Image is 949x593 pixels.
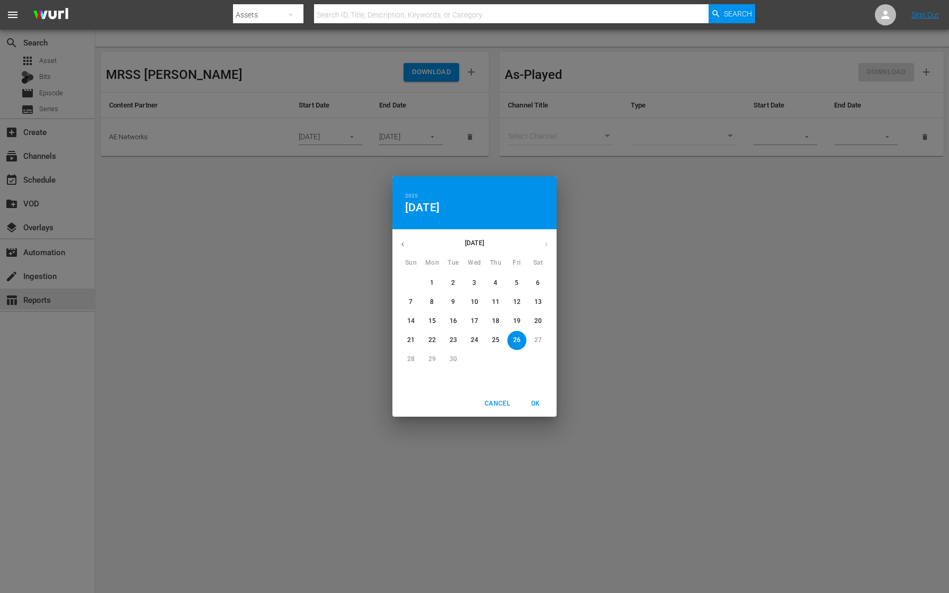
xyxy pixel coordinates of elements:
[423,331,442,350] button: 22
[401,293,420,312] button: 7
[423,274,442,293] button: 1
[529,274,548,293] button: 6
[529,293,548,312] button: 13
[513,317,521,326] p: 19
[401,258,420,268] span: Sun
[423,312,442,331] button: 15
[534,298,542,307] p: 13
[471,317,478,326] p: 17
[413,238,536,248] p: [DATE]
[444,258,463,268] span: Tue
[444,312,463,331] button: 16
[471,298,478,307] p: 10
[444,274,463,293] button: 2
[507,293,526,312] button: 12
[451,298,455,307] p: 9
[465,312,484,331] button: 17
[405,191,418,201] button: 2025
[724,4,752,23] span: Search
[507,258,526,268] span: Fri
[492,317,499,326] p: 18
[428,336,436,345] p: 22
[529,312,548,331] button: 20
[401,312,420,331] button: 14
[513,336,521,345] p: 26
[507,274,526,293] button: 5
[515,278,518,287] p: 5
[401,331,420,350] button: 21
[513,298,521,307] p: 12
[534,317,542,326] p: 20
[529,258,548,268] span: Sat
[465,258,484,268] span: Wed
[507,312,526,331] button: 19
[451,278,455,287] p: 2
[911,11,939,19] a: Sign Out
[486,331,505,350] button: 25
[409,298,413,307] p: 7
[423,293,442,312] button: 8
[536,278,540,287] p: 6
[472,278,476,287] p: 3
[430,278,434,287] p: 1
[450,317,457,326] p: 16
[507,331,526,350] button: 26
[465,331,484,350] button: 24
[486,274,505,293] button: 4
[405,201,440,214] button: [DATE]
[486,312,505,331] button: 18
[486,293,505,312] button: 11
[407,336,415,345] p: 21
[444,331,463,350] button: 23
[486,258,505,268] span: Thu
[492,336,499,345] p: 25
[465,293,484,312] button: 10
[25,3,76,28] img: ans4CAIJ8jUAAAAAAAAAAAAAAAAAAAAAAAAgQb4GAAAAAAAAAAAAAAAAAAAAAAAAJMjXAAAAAAAAAAAAAAAAAAAAAAAAgAT5G...
[444,293,463,312] button: 9
[485,398,510,409] span: Cancel
[480,395,514,412] button: Cancel
[492,298,499,307] p: 11
[465,274,484,293] button: 3
[450,336,457,345] p: 23
[471,336,478,345] p: 24
[423,258,442,268] span: Mon
[518,395,552,412] button: OK
[407,317,415,326] p: 14
[523,398,548,409] span: OK
[428,317,436,326] p: 15
[430,298,434,307] p: 8
[494,278,497,287] p: 4
[6,8,19,21] span: menu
